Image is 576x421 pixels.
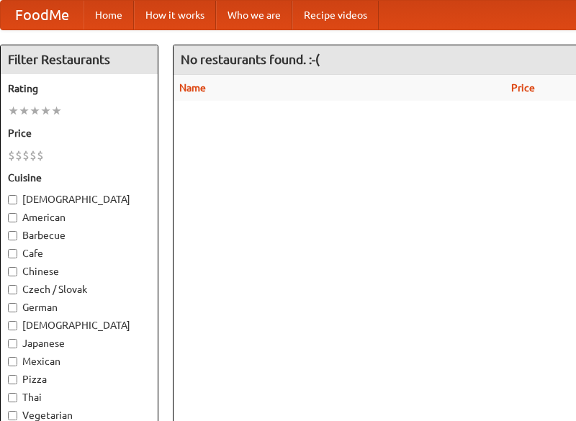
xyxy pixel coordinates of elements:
input: Mexican [8,357,17,366]
label: Mexican [8,354,150,368]
li: ★ [19,103,30,119]
label: American [8,210,150,225]
a: Who we are [216,1,292,30]
label: Barbecue [8,228,150,243]
input: Thai [8,393,17,402]
input: [DEMOGRAPHIC_DATA] [8,321,17,330]
input: Japanese [8,339,17,348]
h5: Rating [8,81,150,96]
h5: Cuisine [8,171,150,185]
input: American [8,213,17,222]
li: ★ [51,103,62,119]
label: Cafe [8,246,150,261]
input: Chinese [8,267,17,276]
label: German [8,300,150,314]
input: German [8,303,17,312]
ng-pluralize: No restaurants found. :-( [181,53,320,66]
a: Price [511,82,535,94]
li: ★ [40,103,51,119]
label: Czech / Slovak [8,282,150,296]
input: [DEMOGRAPHIC_DATA] [8,195,17,204]
label: Thai [8,390,150,404]
li: $ [37,148,44,163]
li: $ [8,148,15,163]
li: ★ [8,103,19,119]
label: [DEMOGRAPHIC_DATA] [8,192,150,207]
li: $ [22,148,30,163]
label: [DEMOGRAPHIC_DATA] [8,318,150,332]
a: FoodMe [1,1,84,30]
label: Japanese [8,336,150,350]
input: Barbecue [8,231,17,240]
a: Recipe videos [292,1,379,30]
li: $ [15,148,22,163]
a: Name [179,82,206,94]
h4: Filter Restaurants [1,45,158,74]
li: ★ [30,103,40,119]
a: How it works [134,1,216,30]
a: Home [84,1,134,30]
label: Pizza [8,372,150,386]
input: Cafe [8,249,17,258]
input: Vegetarian [8,411,17,420]
input: Pizza [8,375,17,384]
label: Chinese [8,264,150,279]
input: Czech / Slovak [8,285,17,294]
h5: Price [8,126,150,140]
li: $ [30,148,37,163]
